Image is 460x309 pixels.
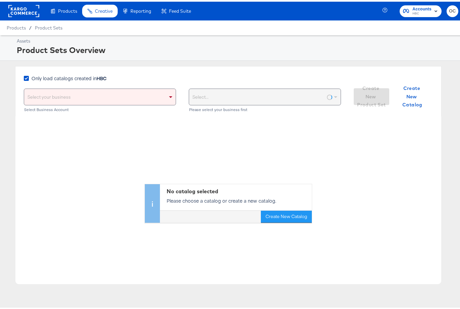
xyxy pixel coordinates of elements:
span: HBC [412,9,432,15]
span: Create New Catalog [397,83,427,107]
button: Create New Catalog [395,87,430,103]
button: OC [447,4,458,15]
div: Please select your business first [189,106,341,110]
span: Products [58,7,77,12]
span: Accounts [412,4,432,11]
span: Reporting [130,7,151,12]
span: Products [7,23,26,29]
button: AccountsHBC [400,4,442,15]
div: Select Business Account [24,106,176,110]
span: Feed Suite [169,7,191,12]
strong: HBC [97,73,107,80]
span: Only load catalogs created in [32,73,107,80]
p: Please choose a catalog or create a new catalog. [167,196,308,202]
span: OC [449,6,456,13]
a: Product Sets [35,23,62,29]
div: Select your business [24,87,176,103]
div: Assets [17,36,457,43]
span: Creative [95,7,113,12]
button: Create New Catalog [261,209,312,221]
span: / [26,23,35,29]
div: No catalog selected [167,186,308,194]
div: Product Sets Overview [17,43,457,54]
div: Select... [189,87,341,103]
